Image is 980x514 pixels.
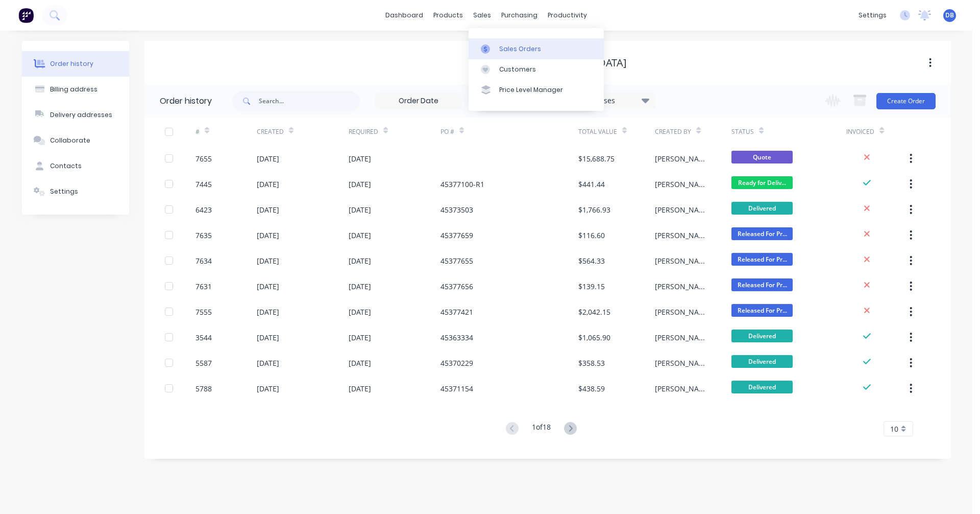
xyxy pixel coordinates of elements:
div: Invoiced [846,118,908,146]
span: DB [945,11,954,20]
div: [DATE] [349,230,371,241]
div: 7655 [195,153,212,164]
div: [DATE] [257,255,279,266]
div: 45377421 [440,307,473,317]
div: Total Value [578,127,617,136]
button: Settings [22,179,129,204]
div: [PERSON_NAME] [655,383,711,394]
div: [DATE] [349,358,371,368]
div: $2,042.15 [578,307,610,317]
div: Order history [160,95,212,107]
div: Created By [655,118,731,146]
div: 5587 [195,358,212,368]
div: Collaborate [50,136,90,145]
div: productivity [543,8,592,23]
div: 14 Statuses [570,95,655,106]
button: Delivery addresses [22,102,129,128]
span: Ready for Deliv... [731,176,793,189]
div: [PERSON_NAME] [655,281,711,292]
div: Contacts [50,161,82,171]
div: $358.53 [578,358,605,368]
div: Price Level Manager [499,85,563,95]
div: [DATE] [257,230,279,241]
a: dashboard [380,8,428,23]
div: $139.15 [578,281,605,292]
span: Delivered [731,355,793,368]
div: $438.59 [578,383,605,394]
div: 45371154 [440,383,473,394]
span: Quote [731,151,793,163]
div: 45377100-R1 [440,179,484,190]
div: $441.44 [578,179,605,190]
span: 10 [890,424,898,434]
div: Customers [499,65,536,74]
img: Factory [18,8,34,23]
button: Create Order [876,93,936,109]
div: [DATE] [349,153,371,164]
span: Delivered [731,202,793,215]
button: Collaborate [22,128,129,153]
div: 45363334 [440,332,473,343]
button: Order history [22,51,129,77]
div: [DATE] [257,153,279,164]
div: [PERSON_NAME] [655,307,711,317]
div: [PERSON_NAME] [655,153,711,164]
input: Order Date [376,94,461,109]
div: # [195,127,200,136]
div: products [428,8,468,23]
div: [DATE] [349,179,371,190]
div: [PERSON_NAME] [655,358,711,368]
div: 45370229 [440,358,473,368]
div: Invoiced [846,127,874,136]
div: $1,065.90 [578,332,610,343]
div: 45373503 [440,204,473,215]
div: Total Value [578,118,655,146]
div: 7634 [195,255,212,266]
div: [DATE] [257,179,279,190]
div: 7445 [195,179,212,190]
div: Order history [50,59,93,68]
div: [DATE] [257,358,279,368]
div: Created [257,127,284,136]
div: [DATE] [257,204,279,215]
div: Sales Orders [499,44,541,54]
div: [PERSON_NAME] [655,230,711,241]
div: purchasing [496,8,543,23]
div: [DATE] [257,332,279,343]
div: PO # [440,118,578,146]
span: Released For Pr... [731,304,793,317]
span: Released For Pr... [731,227,793,240]
div: $564.33 [578,255,605,266]
div: 45377655 [440,255,473,266]
span: Delivered [731,381,793,393]
div: [DATE] [349,281,371,292]
div: Billing address [50,85,97,94]
div: 6423 [195,204,212,215]
div: [PERSON_NAME] [655,179,711,190]
div: [DATE] [349,204,371,215]
div: [DATE] [349,383,371,394]
div: 5788 [195,383,212,394]
div: PO # [440,127,454,136]
div: 7631 [195,281,212,292]
div: Settings [50,187,78,196]
a: Customers [469,59,604,80]
div: [DATE] [349,332,371,343]
div: $15,688.75 [578,153,615,164]
div: [DATE] [257,281,279,292]
div: 3544 [195,332,212,343]
div: 45377659 [440,230,473,241]
div: Status [731,127,754,136]
div: [DATE] [349,255,371,266]
span: Released For Pr... [731,278,793,291]
a: Sales Orders [469,38,604,59]
div: [PERSON_NAME] [655,332,711,343]
span: Delivered [731,330,793,342]
div: [DATE] [349,307,371,317]
div: [PERSON_NAME] [655,255,711,266]
div: [DATE] [257,383,279,394]
div: Created By [655,127,691,136]
div: $116.60 [578,230,605,241]
div: 45377656 [440,281,473,292]
div: 7635 [195,230,212,241]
